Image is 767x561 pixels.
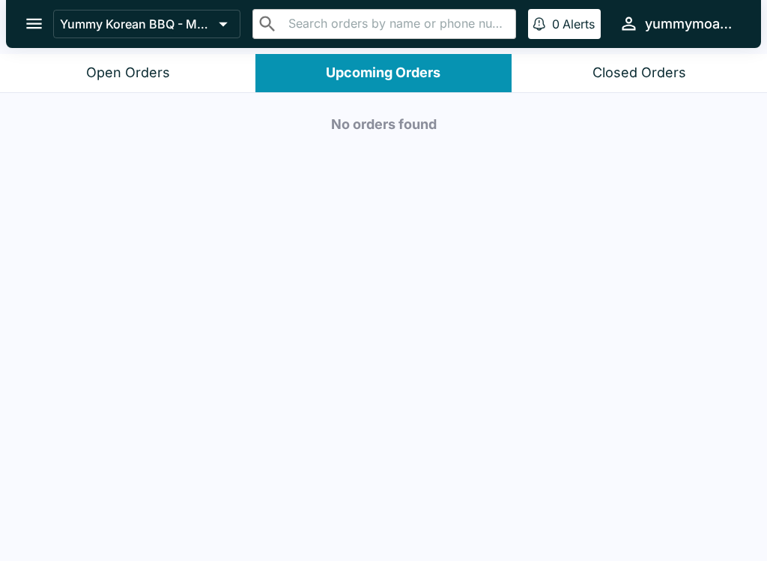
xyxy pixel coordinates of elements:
button: open drawer [15,4,53,43]
input: Search orders by name or phone number [284,13,509,34]
p: Alerts [563,16,595,31]
button: Yummy Korean BBQ - Moanalua [53,10,240,38]
div: Closed Orders [592,64,686,82]
div: Upcoming Orders [326,64,440,82]
p: 0 [552,16,560,31]
div: Open Orders [86,64,170,82]
div: yummymoanalua [645,15,737,33]
p: Yummy Korean BBQ - Moanalua [60,16,213,31]
button: yummymoanalua [613,7,743,40]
